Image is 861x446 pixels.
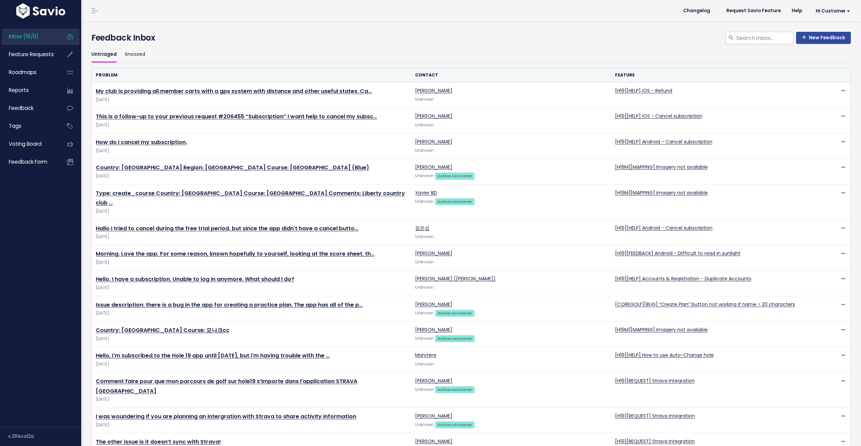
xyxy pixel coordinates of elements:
a: [H19][HELP] iOS - Cancel subscription [615,113,702,119]
a: Active customer [435,421,474,428]
th: Contact [411,68,611,82]
span: Changelog [683,8,710,13]
a: [PERSON_NAME] [415,413,452,419]
a: Morning. Love the app. For some reason, known hopefully to yourself, looking at the score sheet, th… [96,250,375,258]
span: [DATE] [96,259,407,266]
span: [DATE] [96,422,407,429]
a: This is a follow-up to your previous request #206455 “Subscription” I want help to cancel my subsc… [96,113,377,120]
a: Inbox (51/0) [2,29,56,44]
a: [PERSON_NAME] [415,87,452,94]
h4: Feedback Inbox [91,32,851,44]
span: [DATE] [96,173,407,180]
a: 정은성 [415,225,429,231]
a: How do I cancel my subscription. [96,138,187,146]
span: [DATE] [96,396,407,403]
a: [H19][REQUEST] Strava Integration [615,413,695,419]
span: [DATE] [96,335,407,343]
a: Voting Board [2,136,56,152]
span: Unknown [415,234,434,239]
span: [DATE] [96,122,407,129]
span: [DATE] [96,147,407,155]
span: Tags [9,122,21,130]
a: The other issue is it doesn’t sync with Strava! [96,438,221,446]
th: Feature [611,68,811,82]
a: Help [786,6,808,16]
span: [DATE] [96,284,407,291]
a: [H19][HELP] Android - Cancel subscription [615,225,712,231]
a: [PERSON_NAME] [415,113,452,119]
span: Unknown [415,361,434,367]
a: [PERSON_NAME] [415,138,452,145]
a: [H19][REQUEST] Strava Integration [615,438,695,445]
a: Country: [GEOGRAPHIC_DATA] Region: [GEOGRAPHIC_DATA] Course: [GEOGRAPHIC_DATA] (Blue) [96,164,369,171]
a: Tags [2,118,56,134]
a: Issue description: there is a bug in the app for creating a practice plan. The app has all of the p… [96,301,363,309]
a: Reports [2,83,56,98]
span: Unknown [415,310,434,316]
a: [PERSON_NAME] [415,326,452,333]
span: Unknown [415,122,434,128]
span: Unknown [415,422,434,427]
strong: Active customer [437,336,472,341]
input: Search inbox... [735,32,793,44]
a: Active customer [435,386,474,393]
a: Hello, I'm subscribed to the Hole 19 app until [DATE], but I'm having trouble with the … [96,352,330,359]
span: [DATE] [96,96,407,103]
span: Unknown [415,387,434,392]
span: [DATE] [96,310,407,317]
span: Inbox (51/0) [9,33,39,40]
span: Hi Customer [816,8,850,14]
a: Feedback [2,100,56,116]
a: Xavier BD [415,189,437,196]
img: logo-white.9d6f32f41409.svg [15,3,67,19]
a: Hello. I have a subscription. Unable to log in anymore. What should I do? [96,275,294,283]
a: Active customer [435,335,474,342]
strong: Active customer [437,310,472,316]
a: Country: [GEOGRAPHIC_DATA] Course: 모나크cc [96,326,229,334]
span: [DATE] [96,233,407,240]
span: [DATE] [96,208,407,215]
span: Unknown [415,148,434,153]
strong: Active customer [437,173,472,179]
a: [PERSON_NAME] [415,301,452,308]
a: Snoozed [125,47,145,63]
a: Untriaged [91,47,117,63]
a: Request Savio Feature [721,6,786,16]
strong: Active customer [437,422,472,427]
a: [H19M][MAPPING] Imagery not available [615,189,708,196]
a: Hi Customer [808,6,856,16]
a: [H19][HELP] Android - Cancel subscription [615,138,712,145]
a: [H19][FEEDBACK] Android - Difficult to read in sunlight [615,250,741,257]
strong: Active customer [437,199,472,204]
span: Voting Board [9,140,42,147]
span: Feedback [9,104,33,112]
a: Comment faire pour que mon parcours de golf sur hole19 s’importe dans l’application STRAVA [GEOGR... [96,377,357,395]
a: [PERSON_NAME] ([PERSON_NAME]) [415,275,496,282]
span: Unknown [415,336,434,341]
span: Unknown [415,173,434,179]
span: Feedback form [9,158,47,165]
a: [H19][HELP] How to use Auto-Change hole [615,352,714,358]
a: [H19][HELP] iOS - Refund [615,87,672,94]
strong: Active customer [437,387,472,392]
a: Hallo I tried to cancel during the free trial period, but since the app didn't have a cancel butto… [96,225,358,232]
ul: Filter feature requests [91,47,851,63]
a: Type: create_course Country: [GEOGRAPHIC_DATA] Course: [GEOGRAPHIC_DATA] Comments: Liberty countr... [96,189,405,207]
span: Feature Requests [9,51,54,58]
a: New Feedback [796,32,851,44]
a: Active customer [435,198,474,205]
a: I was woundering if you are planning an intergration with Strava to share activity information [96,413,356,420]
a: Roadmaps [2,65,56,80]
div: v.2114ca12a [8,427,81,445]
a: Active customer [435,309,474,316]
a: [PERSON_NAME] [415,377,452,384]
a: [H19M][MAPPING] Imagery not available [615,326,708,333]
span: Unknown [415,199,434,204]
a: [H19][REQUEST] Strava Integration [615,377,695,384]
span: Unknown [415,97,434,102]
span: [DATE] [96,361,407,368]
a: [PERSON_NAME] [415,250,452,257]
a: [H19][HELP] Accounts & Registration - Duplicate Accounts [615,275,751,282]
a: My club is providing all member carts with a gps system with distance and other useful states. Ca… [96,87,372,95]
a: [PERSON_NAME] [415,164,452,170]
